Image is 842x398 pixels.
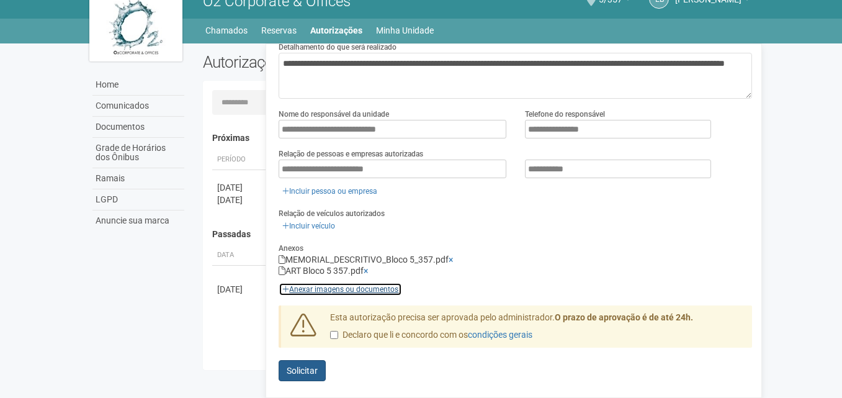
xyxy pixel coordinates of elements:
button: Solicitar [279,360,326,381]
div: MEMORIAL_DESCRITIVO_Bloco 5_357.pdf [279,254,752,265]
div: [DATE] [217,283,263,296]
a: × [449,255,453,265]
a: Reservas [261,22,297,39]
a: Incluir pessoa ou empresa [279,184,381,198]
a: Ramais [92,168,184,189]
a: LGPD [92,189,184,210]
label: Relação de pessoas e empresas autorizadas [279,148,423,160]
label: Anexos [279,243,303,254]
label: Relação de veículos autorizados [279,208,385,219]
label: Detalhamento do que será realizado [279,42,396,53]
h4: Passadas [212,230,744,239]
a: Home [92,75,184,96]
a: Documentos [92,117,184,138]
input: Declaro que li e concordo com oscondições gerais [330,331,338,339]
span: Solicitar [287,366,318,376]
a: Autorizações [310,22,362,39]
h4: Próximas [212,133,744,143]
th: Data [212,245,268,266]
a: Chamados [205,22,248,39]
a: Anexar imagens ou documentos [279,283,402,296]
label: Declaro que li e concordo com os [330,329,532,341]
a: Comunicados [92,96,184,117]
div: Esta autorização precisa ser aprovada pelo administrador. [321,312,753,348]
div: [DATE] [217,181,263,194]
a: condições gerais [468,330,532,340]
div: ART Bloco 5 357.pdf [279,265,752,276]
a: × [364,266,368,276]
strong: O prazo de aprovação é de até 24h. [555,312,693,322]
label: Telefone do responsável [525,109,605,120]
div: [DATE] [217,194,263,206]
th: Período [212,150,268,170]
a: Incluir veículo [279,219,339,233]
a: Grade de Horários dos Ônibus [92,138,184,168]
a: Minha Unidade [376,22,434,39]
label: Nome do responsável da unidade [279,109,389,120]
a: Anuncie sua marca [92,210,184,231]
h2: Autorizações [203,53,468,71]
